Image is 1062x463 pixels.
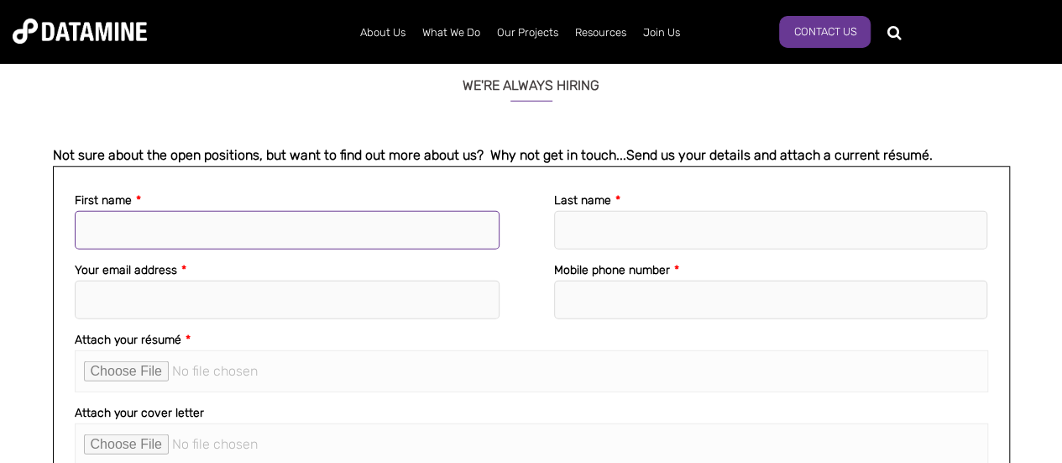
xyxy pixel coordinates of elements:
span: Attach your résumé [75,333,181,347]
a: Join Us [635,11,688,55]
a: What We Do [414,11,489,55]
span: Last name [554,193,611,208]
h3: WE'RE ALWAYS HIRING [53,56,1010,102]
a: Contact Us [779,16,871,48]
a: About Us [352,11,414,55]
img: Datamine [13,18,147,44]
span: Mobile phone number [554,263,670,277]
span: Your email address [75,263,177,277]
a: Our Projects [489,11,567,55]
span: Not sure about the open positions, but want to find out more about us? Why not get in touch...Sen... [53,147,933,163]
a: Resources [567,11,635,55]
span: First name [75,193,132,208]
span: Attach your cover letter [75,406,204,420]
